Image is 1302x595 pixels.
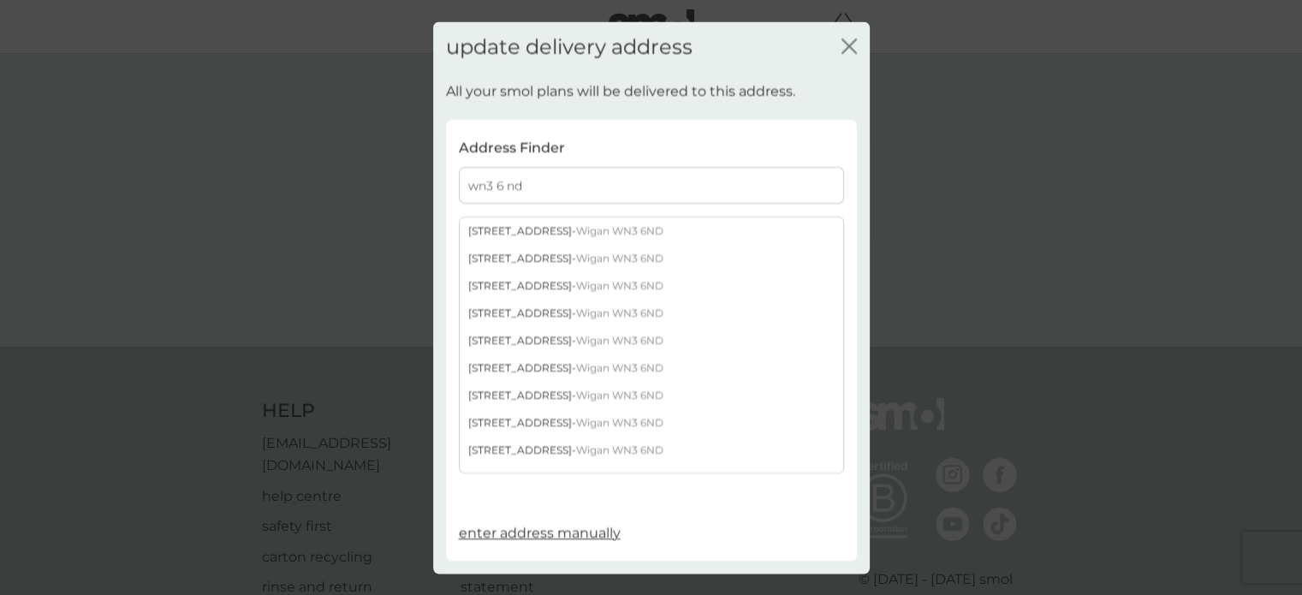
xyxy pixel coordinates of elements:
[576,416,663,429] span: Wigan WN3 6ND
[446,34,693,59] h2: update delivery address
[576,279,663,292] span: Wigan WN3 6ND
[459,136,565,158] p: Address Finder
[576,252,663,265] span: Wigan WN3 6ND
[576,306,663,319] span: Wigan WN3 6ND
[459,521,621,544] button: enter address manually
[460,300,843,327] div: [STREET_ADDRESS] -
[460,327,843,354] div: [STREET_ADDRESS] -
[460,437,843,464] div: [STREET_ADDRESS] -
[460,409,843,437] div: [STREET_ADDRESS] -
[460,354,843,382] div: [STREET_ADDRESS] -
[460,382,843,409] div: [STREET_ADDRESS] -
[576,361,663,374] span: Wigan WN3 6ND
[576,443,663,456] span: Wigan WN3 6ND
[576,224,663,237] span: Wigan WN3 6ND
[446,80,795,103] p: All your smol plans will be delivered to this address.
[576,389,663,402] span: Wigan WN3 6ND
[576,471,663,484] span: Wigan WN3 6ND
[841,38,857,56] button: close
[459,524,621,540] span: enter address manually
[576,334,663,347] span: Wigan WN3 6ND
[460,272,843,300] div: [STREET_ADDRESS] -
[460,464,843,491] div: [STREET_ADDRESS] -
[460,245,843,272] div: [STREET_ADDRESS] -
[460,217,843,245] div: [STREET_ADDRESS] -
